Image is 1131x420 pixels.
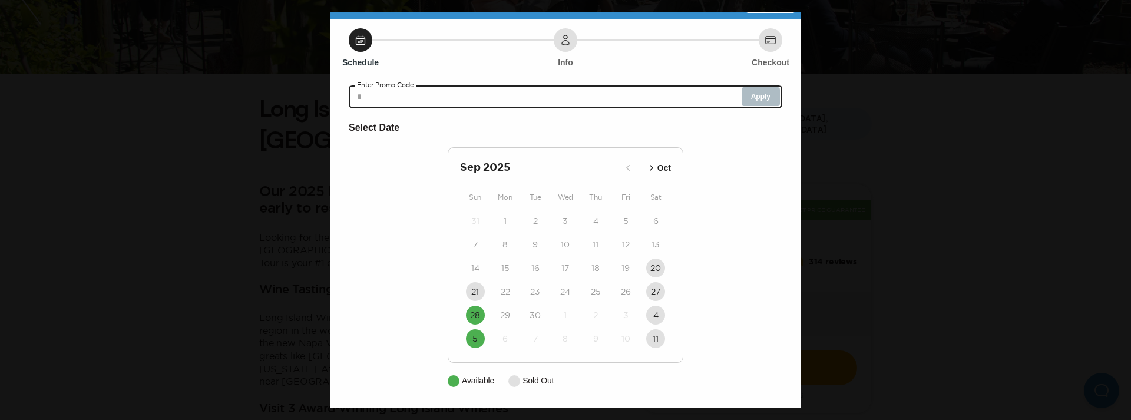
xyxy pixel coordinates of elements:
div: Tue [520,190,550,204]
time: 28 [470,309,480,321]
button: 3 [616,306,635,325]
time: 10 [621,333,630,345]
time: 9 [593,333,598,345]
button: 25 [586,282,605,301]
time: 11 [593,239,598,250]
time: 5 [472,333,478,345]
time: 5 [623,215,629,227]
button: 9 [526,235,545,254]
time: 3 [563,215,568,227]
time: 9 [533,239,538,250]
time: 1 [564,309,567,321]
time: 12 [622,239,630,250]
button: 7 [466,235,485,254]
button: 12 [616,235,635,254]
button: 4 [586,211,605,230]
button: 5 [616,211,635,230]
time: 11 [653,333,659,345]
p: Oct [657,162,671,174]
div: Fri [611,190,641,204]
button: 5 [466,329,485,348]
div: Thu [581,190,611,204]
time: 20 [650,262,661,274]
time: 30 [530,309,541,321]
time: 6 [502,333,508,345]
h6: Select Date [349,120,782,135]
button: 11 [646,329,665,348]
time: 19 [621,262,630,274]
time: 29 [500,309,510,321]
time: 1 [504,215,507,227]
button: Oct [642,158,674,178]
time: 2 [533,215,538,227]
button: 27 [646,282,665,301]
button: 3 [556,211,575,230]
button: 17 [556,259,575,277]
time: 7 [533,333,538,345]
button: 11 [586,235,605,254]
time: 2 [593,309,598,321]
time: 7 [473,239,478,250]
div: Sun [460,190,490,204]
time: 23 [530,286,540,297]
button: 24 [556,282,575,301]
button: 28 [466,306,485,325]
div: Wed [550,190,580,204]
button: 26 [616,282,635,301]
h6: Schedule [342,57,379,68]
button: 4 [646,306,665,325]
time: 4 [653,309,659,321]
p: Available [462,375,494,387]
button: 1 [556,306,575,325]
time: 15 [501,262,510,274]
button: 8 [496,235,515,254]
button: 15 [496,259,515,277]
time: 18 [591,262,600,274]
time: 8 [502,239,508,250]
button: 9 [586,329,605,348]
button: 30 [526,306,545,325]
button: 2 [586,306,605,325]
time: 27 [651,286,660,297]
button: 6 [496,329,515,348]
time: 6 [653,215,659,227]
time: 13 [652,239,660,250]
button: 7 [526,329,545,348]
time: 14 [471,262,479,274]
button: 22 [496,282,515,301]
button: 10 [556,235,575,254]
button: 1 [496,211,515,230]
time: 10 [561,239,570,250]
button: 10 [616,329,635,348]
time: 4 [593,215,598,227]
button: 6 [646,211,665,230]
time: 25 [591,286,601,297]
button: 18 [586,259,605,277]
time: 21 [471,286,479,297]
button: 23 [526,282,545,301]
p: Sold Out [522,375,554,387]
button: 8 [556,329,575,348]
time: 24 [560,286,570,297]
h6: Checkout [752,57,789,68]
h6: Info [558,57,573,68]
time: 26 [621,286,631,297]
button: 21 [466,282,485,301]
button: 29 [496,306,515,325]
button: 31 [466,211,485,230]
button: 2 [526,211,545,230]
time: 17 [561,262,569,274]
time: 16 [531,262,540,274]
div: Mon [490,190,520,204]
div: Sat [641,190,671,204]
time: 22 [501,286,510,297]
h2: Sep 2025 [460,160,619,176]
button: 20 [646,259,665,277]
time: 31 [471,215,479,227]
button: 14 [466,259,485,277]
button: 13 [646,235,665,254]
time: 8 [563,333,568,345]
time: 3 [623,309,629,321]
button: 16 [526,259,545,277]
button: 19 [616,259,635,277]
